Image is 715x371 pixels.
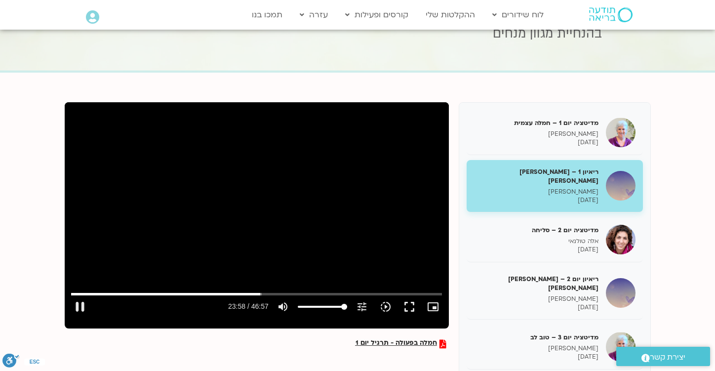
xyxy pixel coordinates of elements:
[474,188,598,196] p: [PERSON_NAME]
[474,119,598,127] h5: מדיטציה יום 1 – חמלה עצמית
[474,344,598,353] p: [PERSON_NAME]
[356,339,446,348] a: חמלה בפעולה - תרגיל יום 1
[474,353,598,361] p: [DATE]
[295,5,333,24] a: עזרה
[606,171,636,201] img: ריאיון 1 – טארה בראך וכריסטין נף
[474,167,598,185] h5: ריאיון 1 – [PERSON_NAME] [PERSON_NAME]
[474,138,598,147] p: [DATE]
[606,332,636,362] img: מדיטציה יום 3 – טוב לב
[616,347,710,366] a: יצירת קשר
[474,295,598,303] p: [PERSON_NAME]
[247,5,287,24] a: תמכו בנו
[487,5,549,24] a: לוח שידורים
[474,130,598,138] p: [PERSON_NAME]
[606,118,636,147] img: מדיטציה יום 1 – חמלה עצמית
[589,7,633,22] img: תודעה בריאה
[606,278,636,308] img: ריאיון יום 2 – טארה בראך ודן סיגל
[356,339,437,348] span: חמלה בפעולה - תרגיל יום 1
[474,237,598,246] p: אלה טולנאי
[606,225,636,254] img: מדיטציה יום 2 – סליחה
[650,351,685,364] span: יצירת קשר
[474,275,598,292] h5: ריאיון יום 2 – [PERSON_NAME] [PERSON_NAME]
[474,226,598,235] h5: מדיטציה יום 2 – סליחה
[340,5,413,24] a: קורסים ופעילות
[557,25,602,42] span: בהנחיית
[474,303,598,312] p: [DATE]
[474,196,598,205] p: [DATE]
[474,333,598,342] h5: מדיטציה יום 3 – טוב לב
[474,246,598,254] p: [DATE]
[421,5,480,24] a: ההקלטות שלי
